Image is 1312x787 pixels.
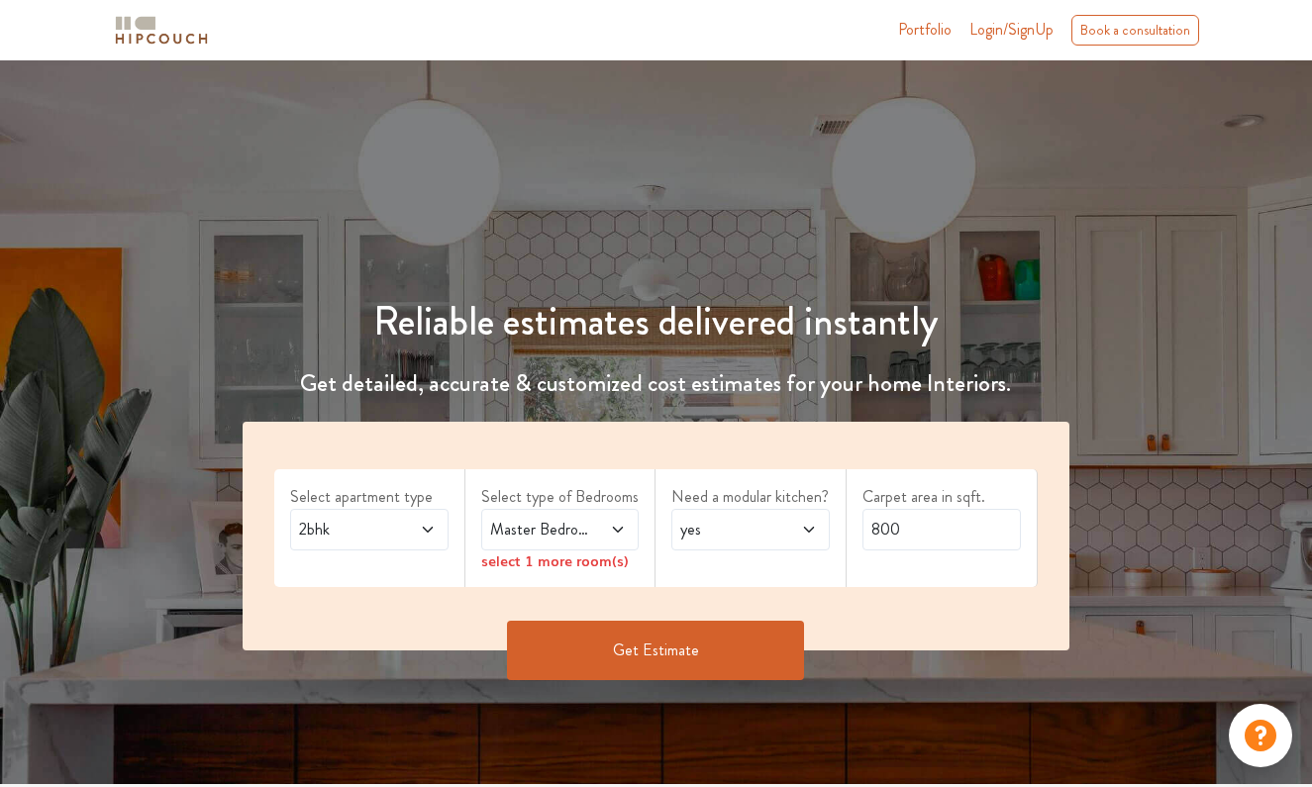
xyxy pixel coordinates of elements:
[486,518,591,541] span: Master Bedroom
[862,485,1021,509] label: Carpet area in sqft.
[676,518,781,541] span: yes
[1071,15,1199,46] div: Book a consultation
[231,369,1081,398] h4: Get detailed, accurate & customized cost estimates for your home Interiors.
[112,8,211,52] span: logo-horizontal.svg
[671,485,830,509] label: Need a modular kitchen?
[969,18,1054,41] span: Login/SignUp
[481,485,640,509] label: Select type of Bedrooms
[112,13,211,48] img: logo-horizontal.svg
[507,621,804,680] button: Get Estimate
[862,509,1021,550] input: Enter area sqft
[231,298,1081,345] h1: Reliable estimates delivered instantly
[898,18,952,42] a: Portfolio
[481,550,640,571] div: select 1 more room(s)
[295,518,400,541] span: 2bhk
[290,485,449,509] label: Select apartment type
